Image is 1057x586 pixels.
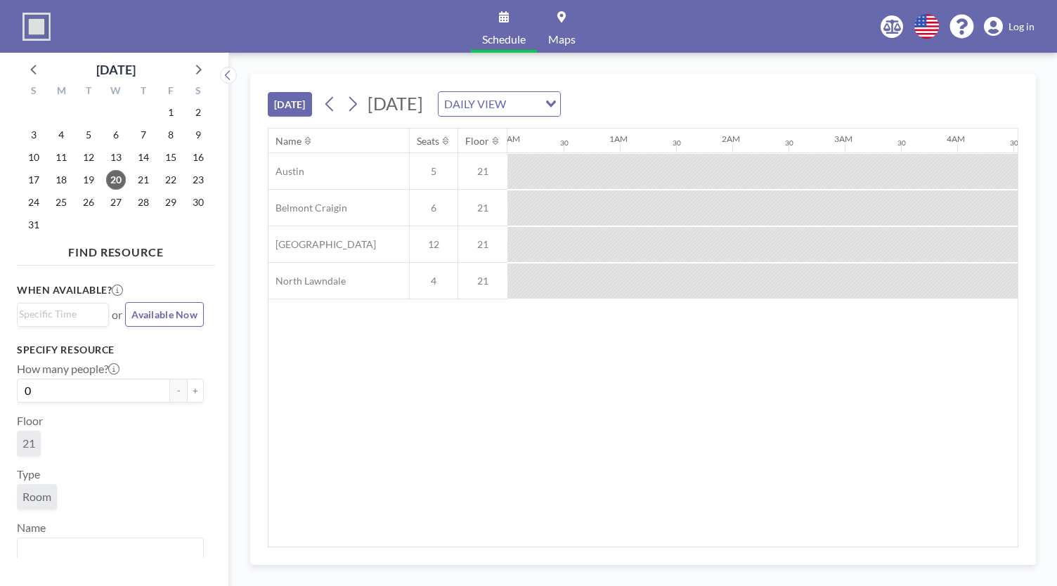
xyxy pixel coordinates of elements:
[48,83,75,101] div: M
[17,521,46,535] label: Name
[106,148,126,167] span: Wednesday, August 13, 2025
[75,83,103,101] div: T
[161,193,181,212] span: Friday, August 29, 2025
[157,83,184,101] div: F
[673,138,681,148] div: 30
[458,202,507,214] span: 21
[410,275,458,287] span: 4
[79,148,98,167] span: Tuesday, August 12, 2025
[134,193,153,212] span: Thursday, August 28, 2025
[417,135,439,148] div: Seats
[410,165,458,178] span: 5
[22,13,51,41] img: organization-logo
[187,379,204,403] button: +
[161,103,181,122] span: Friday, August 1, 2025
[134,148,153,167] span: Thursday, August 14, 2025
[18,538,203,562] div: Search for option
[112,308,122,322] span: or
[24,125,44,145] span: Sunday, August 3, 2025
[510,95,537,113] input: Search for option
[134,125,153,145] span: Thursday, August 7, 2025
[106,170,126,190] span: Wednesday, August 20, 2025
[458,165,507,178] span: 21
[103,83,130,101] div: W
[51,170,71,190] span: Monday, August 18, 2025
[17,362,119,376] label: How many people?
[184,83,212,101] div: S
[188,148,208,167] span: Saturday, August 16, 2025
[275,135,301,148] div: Name
[441,95,509,113] span: DAILY VIEW
[51,148,71,167] span: Monday, August 11, 2025
[79,125,98,145] span: Tuesday, August 5, 2025
[268,238,376,251] span: [GEOGRAPHIC_DATA]
[188,170,208,190] span: Saturday, August 23, 2025
[79,193,98,212] span: Tuesday, August 26, 2025
[24,148,44,167] span: Sunday, August 10, 2025
[106,125,126,145] span: Wednesday, August 6, 2025
[24,215,44,235] span: Sunday, August 31, 2025
[161,170,181,190] span: Friday, August 22, 2025
[465,135,489,148] div: Floor
[24,193,44,212] span: Sunday, August 24, 2025
[368,93,423,114] span: [DATE]
[410,202,458,214] span: 6
[1009,20,1035,33] span: Log in
[560,138,569,148] div: 30
[947,134,965,144] div: 4AM
[268,275,346,287] span: North Lawndale
[548,34,576,45] span: Maps
[79,170,98,190] span: Tuesday, August 19, 2025
[897,138,906,148] div: 30
[458,238,507,251] span: 21
[834,134,852,144] div: 3AM
[131,308,197,320] span: Available Now
[188,125,208,145] span: Saturday, August 9, 2025
[134,170,153,190] span: Thursday, August 21, 2025
[439,92,560,116] div: Search for option
[497,134,520,144] div: 12AM
[125,302,204,327] button: Available Now
[96,60,136,79] div: [DATE]
[268,92,312,117] button: [DATE]
[18,304,108,325] div: Search for option
[609,134,628,144] div: 1AM
[24,170,44,190] span: Sunday, August 17, 2025
[268,165,304,178] span: Austin
[410,238,458,251] span: 12
[161,125,181,145] span: Friday, August 8, 2025
[268,202,347,214] span: Belmont Craigin
[785,138,793,148] div: 30
[17,467,40,481] label: Type
[17,240,215,259] h4: FIND RESOURCE
[17,344,204,356] h3: Specify resource
[129,83,157,101] div: T
[984,17,1035,37] a: Log in
[20,83,48,101] div: S
[482,34,526,45] span: Schedule
[458,275,507,287] span: 21
[188,193,208,212] span: Saturday, August 30, 2025
[161,148,181,167] span: Friday, August 15, 2025
[22,490,51,504] span: Room
[19,306,100,322] input: Search for option
[51,193,71,212] span: Monday, August 25, 2025
[17,414,43,428] label: Floor
[51,125,71,145] span: Monday, August 4, 2025
[722,134,740,144] div: 2AM
[1010,138,1018,148] div: 30
[19,541,195,559] input: Search for option
[106,193,126,212] span: Wednesday, August 27, 2025
[188,103,208,122] span: Saturday, August 2, 2025
[22,436,35,450] span: 21
[170,379,187,403] button: -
